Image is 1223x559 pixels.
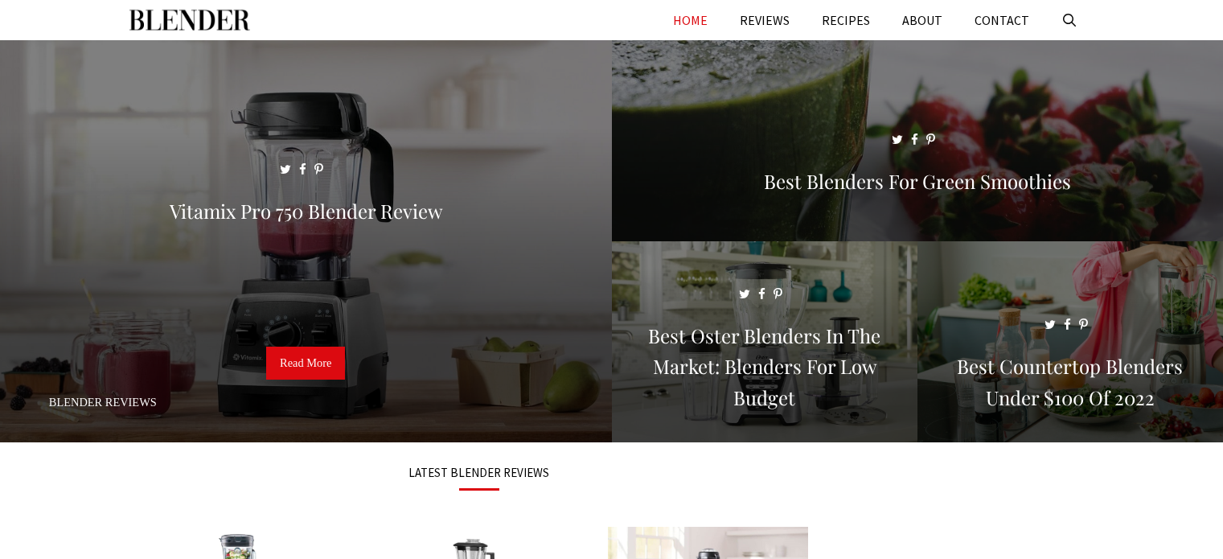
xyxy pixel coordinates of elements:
a: Best Oster Blenders in the Market: Blenders for Low Budget [612,423,917,439]
h3: LATEST BLENDER REVIEWS [150,467,809,479]
a: Read More [266,347,345,380]
a: Blender Reviews [49,396,157,409]
a: Best Countertop Blenders Under $100 of 2022 [917,423,1223,439]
